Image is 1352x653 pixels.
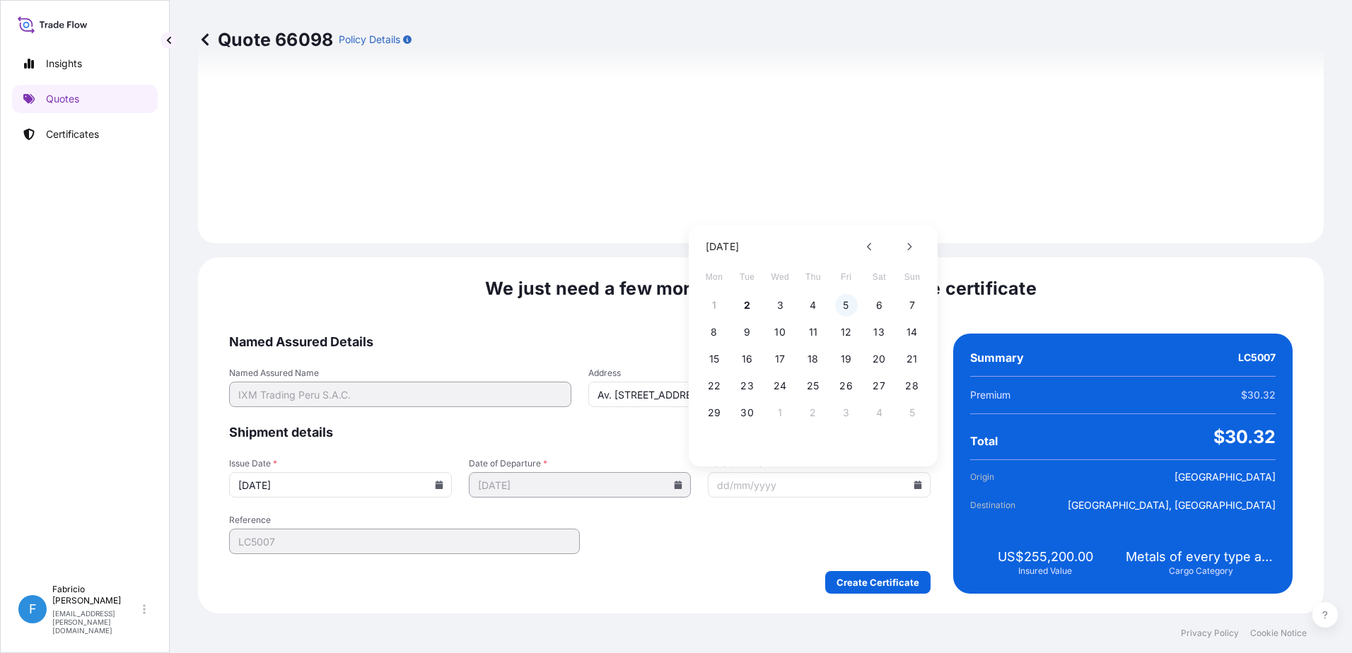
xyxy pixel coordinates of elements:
p: Policy Details [339,33,400,47]
span: Thursday [800,263,826,291]
span: [GEOGRAPHIC_DATA], [GEOGRAPHIC_DATA] [1068,498,1276,512]
button: 17 [769,348,791,370]
button: 4 [868,401,890,424]
span: Metals of every type and description including by-products and/or derivatives [1126,548,1276,565]
input: Your internal reference [229,529,580,554]
button: 3 [835,401,858,424]
button: 2 [802,401,824,424]
button: 11 [802,321,824,343]
button: 2 [736,294,759,317]
button: 29 [703,401,725,424]
a: Quotes [12,85,158,113]
span: Wednesday [767,263,793,291]
a: Privacy Policy [1181,628,1239,639]
button: 5 [901,401,923,424]
span: $30.32 [1213,425,1276,448]
button: 20 [868,348,890,370]
span: Summary [970,351,1024,365]
span: F [29,602,37,616]
button: 14 [901,321,923,343]
span: Date of Departure [469,458,692,469]
button: 22 [703,375,725,397]
button: 5 [835,294,858,317]
button: 30 [736,401,759,424]
span: Cargo Category [1169,565,1233,577]
span: Total [970,434,998,448]
button: 15 [703,348,725,370]
button: 21 [901,348,923,370]
input: dd/mm/yyyy [469,472,692,498]
button: 1 [769,401,791,424]
span: Named Assured Name [229,367,571,379]
span: Monday [701,263,727,291]
button: 16 [736,348,759,370]
a: Certificates [12,120,158,148]
span: LC5007 [1238,351,1276,365]
input: Cargo owner address [588,382,931,407]
p: Insights [46,57,82,71]
span: Premium [970,388,1010,402]
p: Create Certificate [837,575,919,589]
button: 7 [901,294,923,317]
span: Saturday [866,263,892,291]
span: $30.32 [1241,388,1276,402]
p: [EMAIL_ADDRESS][PERSON_NAME][DOMAIN_NAME] [52,609,140,635]
button: 12 [835,321,858,343]
span: Insured Value [1018,565,1072,577]
span: [GEOGRAPHIC_DATA] [1175,470,1276,484]
button: 10 [769,321,791,343]
button: 8 [703,321,725,343]
span: Named Assured Details [229,334,931,351]
p: Fabricio [PERSON_NAME] [52,584,140,606]
button: 25 [802,375,824,397]
span: Sunday [899,263,925,291]
input: dd/mm/yyyy [708,472,931,498]
a: Insights [12,49,158,78]
button: 3 [769,294,791,317]
input: dd/mm/yyyy [229,472,452,498]
button: 26 [835,375,858,397]
a: Cookie Notice [1250,628,1307,639]
button: 9 [736,321,759,343]
button: 13 [868,321,890,343]
span: Destination [970,498,1049,512]
span: Address [588,367,931,379]
div: [DATE] [706,238,739,255]
span: Origin [970,470,1049,484]
button: Create Certificate [825,571,931,594]
button: 6 [868,294,890,317]
button: 27 [868,375,890,397]
button: 24 [769,375,791,397]
p: Certificates [46,127,99,141]
span: US$255,200.00 [998,548,1093,565]
span: Reference [229,514,580,526]
button: 28 [901,375,923,397]
button: 23 [736,375,759,397]
span: Tuesday [735,263,760,291]
p: Quotes [46,92,79,106]
button: 19 [835,348,858,370]
p: Quote 66098 [198,28,333,51]
span: Shipment details [229,424,931,441]
span: Issue Date [229,458,452,469]
button: 18 [802,348,824,370]
span: Friday [834,263,859,291]
span: We just need a few more details before we issue the certificate [485,277,1037,300]
button: 4 [802,294,824,317]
